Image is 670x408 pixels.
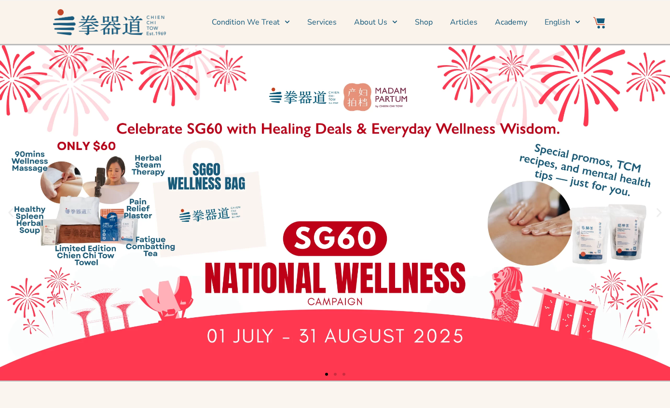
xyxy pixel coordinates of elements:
span: English [545,16,570,28]
a: English [545,10,580,34]
div: Previous slide [5,207,17,219]
span: Go to slide 3 [342,373,345,376]
a: Academy [495,10,527,34]
a: Services [307,10,337,34]
div: Next slide [653,207,665,219]
span: Go to slide 1 [325,373,328,376]
span: Go to slide 2 [334,373,337,376]
img: Website Icon-03 [593,17,605,28]
a: About Us [354,10,397,34]
a: Condition We Treat [212,10,290,34]
a: Shop [415,10,433,34]
nav: Menu [171,10,581,34]
a: Articles [450,10,478,34]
